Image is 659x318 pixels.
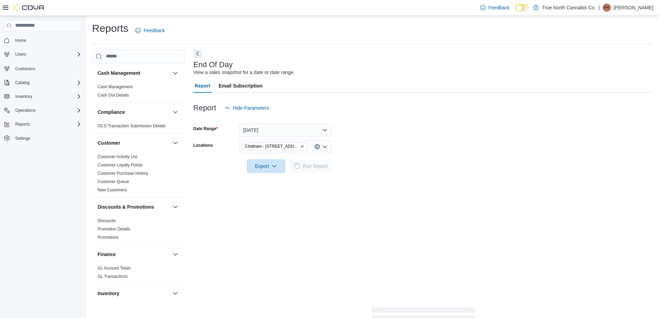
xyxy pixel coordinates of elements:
div: Finance [92,264,185,283]
span: Hide Parameters [233,105,269,111]
h3: Customer [98,139,120,146]
span: Loading [294,163,300,169]
button: Next [193,49,202,58]
button: Customer [98,139,170,146]
a: Home [12,36,29,45]
button: [DATE] [239,123,332,137]
button: Inventory [98,290,170,297]
span: Customer Loyalty Points [98,162,143,168]
h3: End Of Day [193,61,233,69]
p: True North Cannabis Co. [542,3,596,12]
button: Inventory [1,92,84,101]
span: OCS Transaction Submission Details [98,123,166,129]
div: Discounts & Promotions [92,217,185,244]
span: Export [251,159,281,173]
a: Customers [12,65,38,73]
h3: Report [193,104,216,112]
span: Chatham - 85 King St W [242,143,308,150]
span: Customer Purchase History [98,171,148,176]
button: Cash Management [98,70,170,76]
h3: Compliance [98,109,125,116]
button: Finance [171,250,180,258]
button: Catalog [12,79,32,87]
button: Discounts & Promotions [171,203,180,211]
button: Home [1,35,84,45]
button: Reports [12,120,33,128]
span: Operations [15,108,36,113]
img: Cova [14,4,45,11]
span: Chatham - [STREET_ADDRESS] [245,143,299,150]
span: Home [15,38,26,43]
p: | [598,3,600,12]
button: Discounts & Promotions [98,203,170,210]
span: Reports [15,121,30,127]
a: OCS Transaction Submission Details [98,124,166,128]
a: Feedback [132,24,167,37]
label: Date Range [193,126,218,131]
h1: Reports [92,21,128,35]
div: Felicia-Ann Gagner [603,3,611,12]
span: Promotion Details [98,226,130,232]
button: Export [247,159,285,173]
input: Dark Mode [515,4,530,11]
button: Customers [1,63,84,73]
a: Customer Purchase History [98,171,148,176]
span: Inventory [15,94,32,99]
div: Compliance [92,122,185,133]
p: [PERSON_NAME] [614,3,653,12]
span: Users [15,52,26,57]
a: Customer Queue [98,179,129,184]
button: Customer [171,139,180,147]
button: Cash Management [171,69,180,77]
button: Finance [98,251,170,258]
span: Email Subscription [219,79,263,93]
span: Promotions [98,235,119,240]
nav: Complex example [4,33,82,161]
span: Feedback [488,4,510,11]
button: Open list of options [322,144,328,149]
span: New Customers [98,187,127,193]
span: Cash Out Details [98,92,129,98]
button: Clear input [314,144,320,149]
h3: Inventory [98,290,119,297]
a: Customer Activity List [98,154,137,159]
button: Operations [12,106,38,115]
button: Reports [1,119,84,129]
label: Locations [193,143,213,148]
span: Customers [15,66,35,72]
button: Inventory [12,92,35,101]
a: Promotion Details [98,227,130,231]
a: Discounts [98,218,116,223]
span: Customers [12,64,82,73]
a: Settings [12,134,33,143]
button: Operations [1,106,84,115]
a: New Customers [98,188,127,192]
span: FA [604,3,610,12]
a: Customer Loyalty Points [98,163,143,167]
a: GL Account Totals [98,266,131,271]
button: Hide Parameters [222,101,272,115]
span: Settings [15,136,30,141]
a: GL Transactions [98,274,128,279]
h3: Finance [98,251,116,258]
span: Reports [12,120,82,128]
span: Run Report [303,163,328,170]
span: Catalog [12,79,82,87]
button: Users [12,50,29,58]
div: View a sales snapshot for a date or date range. [193,69,295,76]
span: Catalog [15,80,29,85]
a: Feedback [477,1,512,15]
button: Compliance [98,109,170,116]
a: Promotions [98,235,119,240]
button: Catalog [1,78,84,88]
h3: Cash Management [98,70,140,76]
button: Compliance [171,108,180,116]
span: Inventory [12,92,82,101]
span: Settings [12,134,82,143]
button: Inventory [171,289,180,298]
